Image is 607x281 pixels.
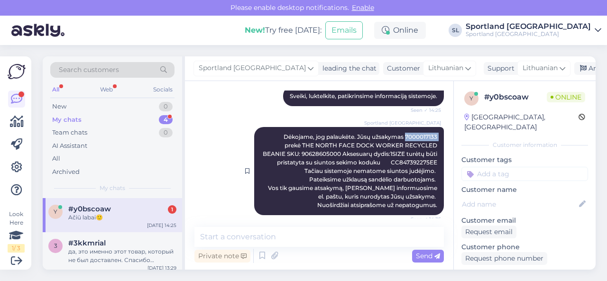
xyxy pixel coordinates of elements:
[449,24,462,37] div: SL
[245,26,265,35] b: New!
[469,95,473,102] span: y
[245,25,322,36] div: Try free [DATE]:
[68,213,176,222] div: Ačiū labai🙂
[466,23,591,30] div: Sportland [GEOGRAPHIC_DATA]
[168,205,176,214] div: 1
[461,269,588,279] p: Visited pages
[68,239,106,247] span: #3kkmrial
[484,91,547,103] div: # y0bscoaw
[159,102,173,111] div: 0
[147,264,176,272] div: [DATE] 13:29
[8,64,26,79] img: Askly Logo
[416,252,440,260] span: Send
[290,92,437,100] span: Sveiki, luktelkite, patikrinsime informaciją sistemoje.
[54,242,57,249] span: 3
[461,242,588,252] p: Customer phone
[151,83,175,96] div: Socials
[52,115,82,125] div: My chats
[325,21,363,39] button: Emails
[464,112,579,132] div: [GEOGRAPHIC_DATA], [GEOGRAPHIC_DATA]
[52,102,66,111] div: New
[68,205,111,213] span: #y0bscoaw
[263,133,439,208] span: Dėkojame, jog palaukėte. Jūsų užsakymas 7000017133 prekė THE NORTH FACE DOCK WORKER RECYCLED BEAN...
[374,22,426,39] div: Online
[8,210,25,253] div: Look Here
[52,154,60,163] div: All
[98,83,115,96] div: Web
[462,199,577,209] input: Add name
[349,3,377,12] span: Enable
[52,128,87,137] div: Team chats
[8,244,25,253] div: 1 / 3
[461,226,516,238] div: Request email
[194,250,250,263] div: Private note
[484,63,515,73] div: Support
[364,119,441,127] span: Sportland [GEOGRAPHIC_DATA]
[461,252,547,265] div: Request phone number
[100,184,125,192] span: My chats
[405,216,441,223] span: Seen ✓ 14:35
[147,222,176,229] div: [DATE] 14:25
[461,141,588,149] div: Customer information
[52,167,80,177] div: Archived
[159,128,173,137] div: 0
[68,247,176,264] div: да, это именно этот товар, который не был доставлен. Спасибо большое, буду ждать от вас новой инф...
[461,167,588,181] input: Add a tag
[405,107,441,114] span: Seen ✓ 14:25
[461,155,588,165] p: Customer tags
[466,23,601,38] a: Sportland [GEOGRAPHIC_DATA]Sportland [GEOGRAPHIC_DATA]
[59,65,119,75] span: Search customers
[383,63,420,73] div: Customer
[50,83,61,96] div: All
[428,63,463,73] span: Lithuanian
[319,63,377,73] div: leading the chat
[523,63,558,73] span: Lithuanian
[199,63,306,73] span: Sportland [GEOGRAPHIC_DATA]
[52,141,87,151] div: AI Assistant
[466,30,591,38] div: Sportland [GEOGRAPHIC_DATA]
[159,115,173,125] div: 4
[54,208,57,215] span: y
[461,185,588,195] p: Customer name
[547,92,585,102] span: Online
[461,216,588,226] p: Customer email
